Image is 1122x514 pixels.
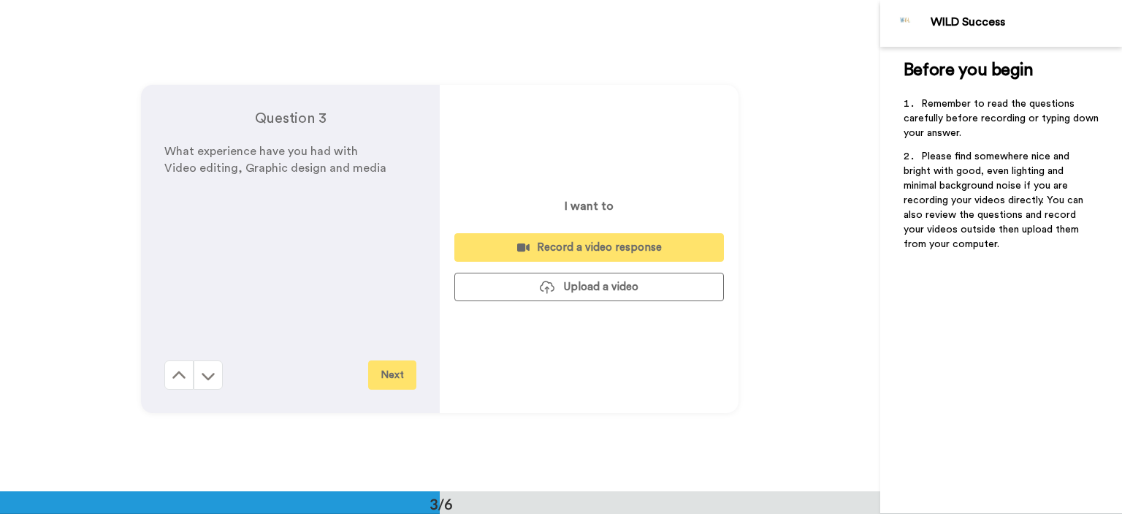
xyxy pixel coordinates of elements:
div: Record a video response [466,240,712,255]
div: WILD Success [931,15,1121,29]
h4: Question 3 [164,108,416,129]
button: Next [368,360,416,390]
span: Video editing, Graphic design and media [164,162,386,174]
div: 3/6 [406,494,476,514]
span: Before you begin [904,61,1033,79]
p: I want to [565,197,614,215]
button: Upload a video [454,273,724,301]
button: Record a video response [454,233,724,262]
span: Please find somewhere nice and bright with good, even lighting and minimal background noise if yo... [904,151,1086,249]
img: Profile Image [888,6,923,41]
span: Remember to read the questions carefully before recording or typing down your answer. [904,99,1102,138]
span: What experience have you had with [164,145,358,157]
